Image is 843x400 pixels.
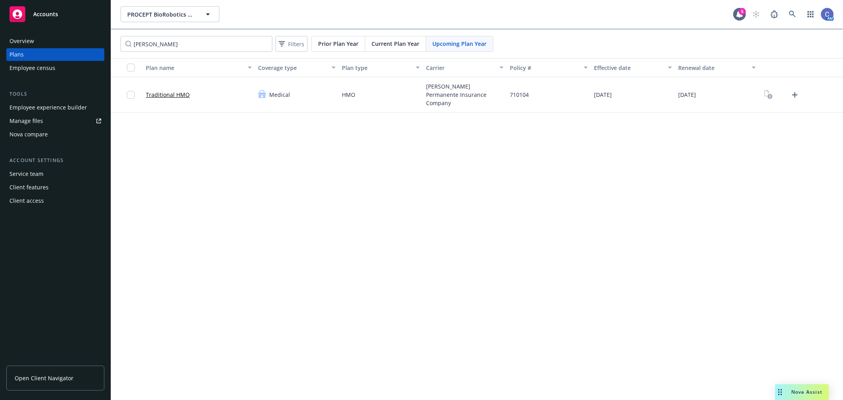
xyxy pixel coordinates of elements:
[143,58,255,77] button: Plan name
[9,101,87,114] div: Employee experience builder
[288,40,304,48] span: Filters
[121,6,219,22] button: PROCEPT BioRobotics Corporation
[127,10,196,19] span: PROCEPT BioRobotics Corporation
[6,48,104,61] a: Plans
[6,35,104,47] a: Overview
[426,64,495,72] div: Carrier
[146,91,190,99] a: Traditional HMO
[9,35,34,47] div: Overview
[426,82,504,107] span: [PERSON_NAME] Permanente Insurance Company
[6,62,104,74] a: Employee census
[342,64,411,72] div: Plan type
[762,89,775,101] a: View Plan Documents
[785,6,800,22] a: Search
[791,389,822,395] span: Nova Assist
[33,11,58,17] span: Accounts
[6,157,104,164] div: Account settings
[258,64,327,72] div: Coverage type
[9,168,43,180] div: Service team
[9,194,44,207] div: Client access
[6,128,104,141] a: Nova compare
[423,58,507,77] button: Carrier
[255,58,339,77] button: Coverage type
[678,91,696,99] span: [DATE]
[788,89,801,101] a: Upload Plan Documents
[121,36,272,52] input: Search by name
[432,40,487,48] span: Upcoming Plan Year
[591,58,675,77] button: Effective date
[277,38,306,50] span: Filters
[372,40,419,48] span: Current Plan Year
[318,40,358,48] span: Prior Plan Year
[510,91,529,99] span: 710104
[6,3,104,25] a: Accounts
[9,115,43,127] div: Manage files
[594,91,612,99] span: [DATE]
[775,384,785,400] div: Drag to move
[803,6,818,22] a: Switch app
[339,58,423,77] button: Plan type
[15,374,74,382] span: Open Client Navigator
[9,181,49,194] div: Client features
[775,384,829,400] button: Nova Assist
[6,194,104,207] a: Client access
[127,64,135,72] input: Select all
[6,181,104,194] a: Client features
[275,36,307,52] button: Filters
[821,8,834,21] img: photo
[342,91,355,99] span: HMO
[9,48,24,61] div: Plans
[766,6,782,22] a: Report a Bug
[6,90,104,98] div: Tools
[6,115,104,127] a: Manage files
[269,91,290,99] span: Medical
[6,101,104,114] a: Employee experience builder
[739,8,746,15] div: 5
[748,6,764,22] a: Start snowing
[9,128,48,141] div: Nova compare
[507,58,591,77] button: Policy #
[675,58,759,77] button: Renewal date
[6,168,104,180] a: Service team
[9,62,55,74] div: Employee census
[127,91,135,99] input: Toggle Row Selected
[678,64,747,72] div: Renewal date
[510,64,579,72] div: Policy #
[594,64,663,72] div: Effective date
[146,64,243,72] div: Plan name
